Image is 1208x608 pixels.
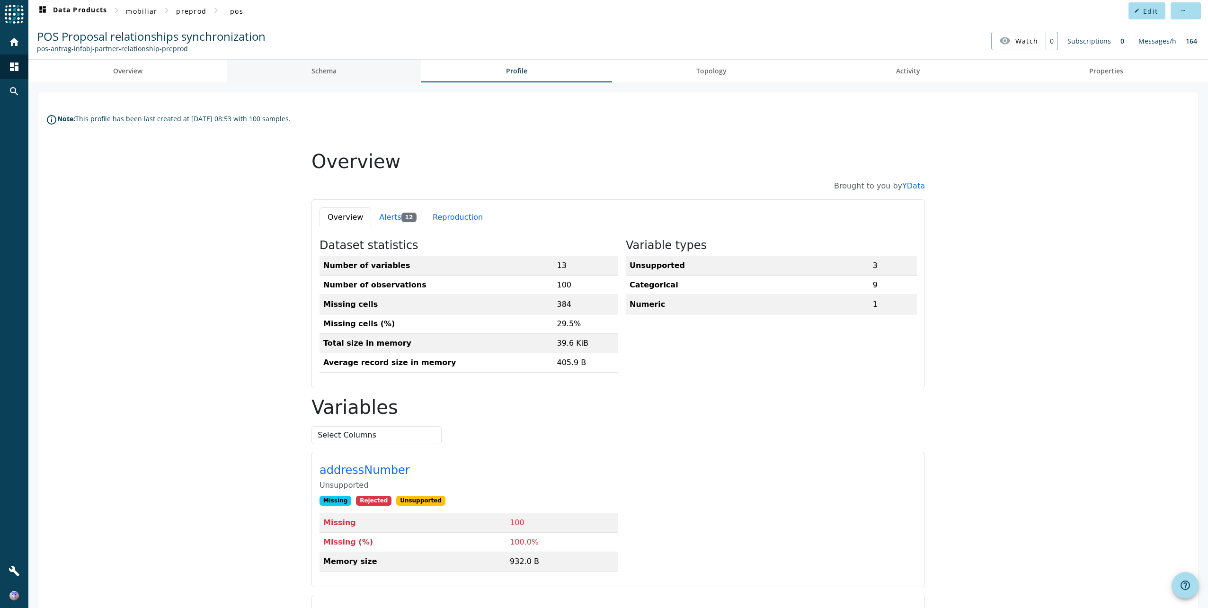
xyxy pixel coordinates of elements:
[281,321,372,334] a: addressNumber
[1134,32,1181,50] div: Messages/h
[281,191,515,210] th: Total size in memory
[896,68,920,74] span: Activity
[273,38,887,49] p: Brought to you by
[587,133,831,152] th: Categorical
[831,152,879,171] td: 1
[515,152,580,171] td: 384
[57,114,75,123] div: Note:
[281,338,330,347] span: Unsupported
[318,497,353,506] span: Rejected
[37,5,48,17] mat-icon: dashboard
[358,497,407,506] span: Unsupported
[1046,32,1057,50] div: 0
[281,514,468,534] th: Missing
[363,70,378,80] span: 12
[515,210,580,230] td: 405.9 B
[9,36,20,48] mat-icon: home
[5,5,24,24] img: spoud-logo.svg
[126,7,157,16] span: mobiliar
[515,114,580,133] td: 13
[122,2,161,19] button: mobiliar
[1128,2,1165,19] button: Edit
[281,114,515,133] th: Number of variables
[273,253,887,276] h1: Variables
[311,68,337,74] span: Schema
[1116,32,1129,50] div: 0
[864,39,887,48] a: YData
[1143,7,1158,16] span: Edit
[281,553,468,572] th: Memory size
[281,96,580,110] p: Dataset statistics
[281,533,468,553] th: Missing (%)
[281,171,515,191] th: Missing cells (%)
[281,481,330,490] span: Unsupported
[992,32,1046,49] button: Watch
[281,321,879,349] p: addressNumber
[696,68,727,74] span: Topology
[281,371,468,390] th: Missing
[230,7,243,16] span: pos
[176,7,206,16] span: preprod
[468,533,580,553] td: 100.0%
[1089,68,1123,74] span: Properties
[468,390,580,410] td: 100.0%
[281,353,313,363] span: Missing
[515,133,580,152] td: 100
[1015,33,1038,49] span: Watch
[386,65,453,85] button: Reproduction
[113,68,142,74] span: Overview
[281,497,313,506] span: Missing
[281,390,468,410] th: Missing (%)
[318,353,353,363] span: Rejected
[358,353,407,363] span: Unsupported
[37,44,266,53] div: Kafka Topic: pos-antrag-infobj-partner-relationship-preprod
[210,5,222,16] mat-icon: chevron_right
[1063,32,1116,50] div: Subscriptions
[1134,8,1139,13] mat-icon: edit
[468,371,580,390] td: 100
[46,114,57,125] i: info_outline
[1180,8,1185,13] mat-icon: more_horiz
[333,65,386,85] button: Alerts
[468,514,580,534] td: 100
[468,410,580,429] td: 932.0 B
[37,5,107,17] span: Data Products
[515,191,580,210] td: 39.6 KiB
[587,96,879,110] p: Variable types
[37,28,266,44] span: POS Proposal relationships synchronization
[281,133,515,152] th: Number of observations
[1180,580,1191,591] mat-icon: help_outline
[281,464,879,492] p: bankAccountNumber
[33,2,111,19] button: Data Products
[999,35,1011,46] mat-icon: visibility
[831,133,879,152] td: 9
[515,171,580,191] td: 29.5%
[273,8,887,30] h1: Overview
[1181,32,1202,50] div: 164
[831,114,879,133] td: 3
[9,591,19,600] img: 643656ed09b70f56f822a51234ac1f3e
[281,152,515,171] th: Missing cells
[111,5,122,16] mat-icon: chevron_right
[9,565,20,577] mat-icon: build
[281,65,333,85] button: Overview
[506,68,527,74] span: Profile
[9,86,20,97] mat-icon: search
[75,114,291,123] div: This profile has been last created at [DATE] 08:53 with 100 samples.
[281,210,515,230] th: Average record size in memory
[9,61,20,72] mat-icon: dashboard
[281,464,400,477] a: bankAccountNumber
[161,5,172,16] mat-icon: chevron_right
[172,2,210,19] button: preprod
[468,553,580,572] td: 932.0 B
[281,410,468,429] th: Memory size
[587,114,831,133] th: Unsupported
[222,2,252,19] button: pos
[587,152,831,171] th: Numeric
